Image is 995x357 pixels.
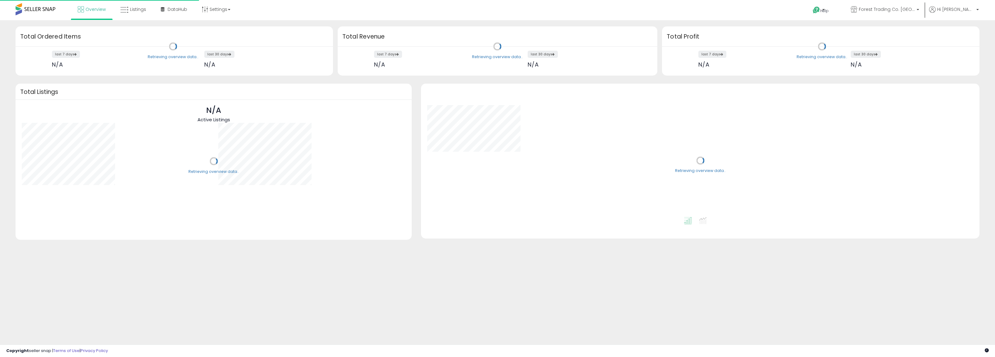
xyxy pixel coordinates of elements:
div: Retrieving overview data.. [472,54,523,60]
div: Retrieving overview data.. [148,54,198,60]
div: Retrieving overview data.. [188,169,239,174]
div: Retrieving overview data.. [675,168,726,174]
span: DataHub [168,6,187,12]
a: Help [808,2,841,20]
span: Forest Trading Co. [GEOGRAPHIC_DATA] [859,6,915,12]
span: Help [820,8,829,13]
div: Retrieving overview data.. [797,54,847,60]
span: Listings [130,6,146,12]
a: Hi [PERSON_NAME] [929,6,979,20]
span: Hi [PERSON_NAME] [937,6,974,12]
span: Overview [86,6,106,12]
i: Get Help [812,6,820,14]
